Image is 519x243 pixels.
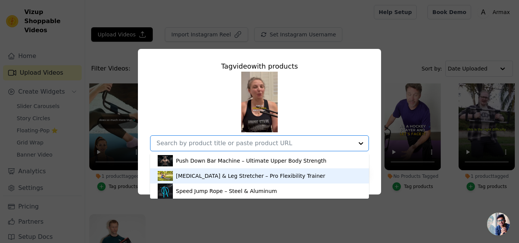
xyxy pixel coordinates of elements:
div: Ouvrir le chat [487,213,510,235]
input: Search by product title or paste product URL [157,140,353,147]
div: Push Down Bar Machine – Ultimate Upper Body Strength [176,157,326,165]
div: [MEDICAL_DATA] & Leg Stretcher – Pro Flexibility Trainer [176,172,325,180]
img: product thumbnail [158,183,173,199]
div: Speed Jump Rope – Steel & Aluminum [176,187,277,195]
img: tn-45bef4809586407badff7a506b69a9b8.png [241,72,278,132]
img: product thumbnail [158,168,173,183]
div: Tag video with products [150,61,369,72]
img: product thumbnail [158,153,173,168]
